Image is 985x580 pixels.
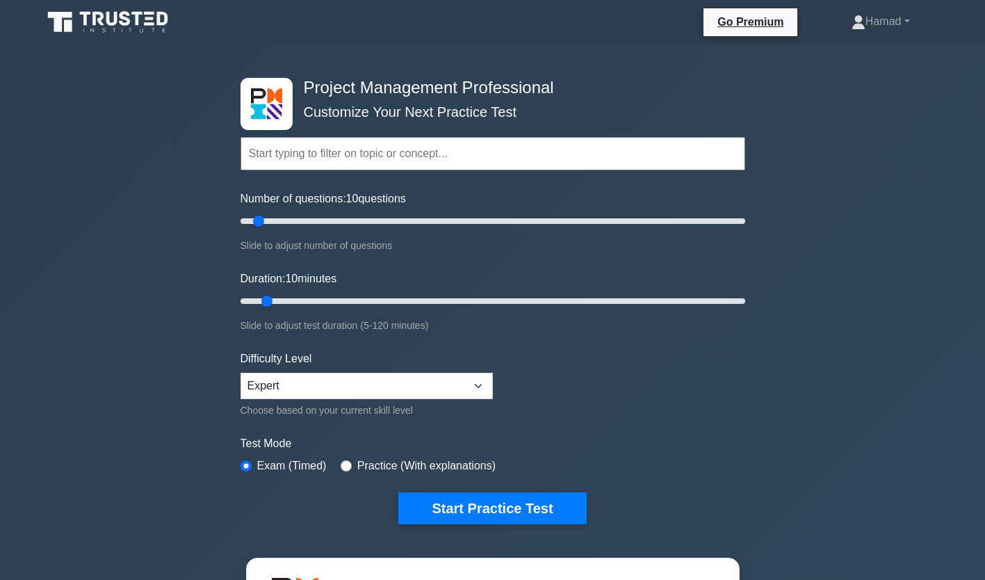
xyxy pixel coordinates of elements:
[241,351,312,367] label: Difficulty Level
[709,13,792,31] a: Go Premium
[357,458,496,474] label: Practice (With explanations)
[285,273,298,284] span: 10
[241,317,745,334] div: Slide to adjust test duration (5-120 minutes)
[241,191,406,207] label: Number of questions: questions
[241,402,493,419] div: Choose based on your current skill level
[241,137,745,170] input: Start typing to filter on topic or concept...
[818,8,943,35] a: Hamad
[241,237,745,254] div: Slide to adjust number of questions
[241,435,745,452] label: Test Mode
[257,458,327,474] label: Exam (Timed)
[398,492,586,524] button: Start Practice Test
[241,271,337,287] label: Duration: minutes
[298,78,677,98] h4: Project Management Professional
[346,193,359,204] span: 10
